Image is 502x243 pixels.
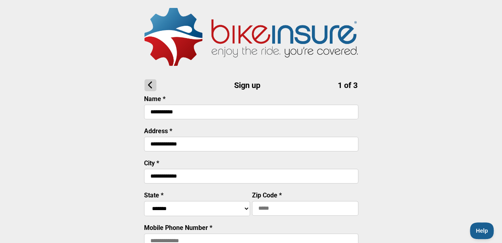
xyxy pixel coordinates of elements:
label: Name * [144,95,165,103]
label: Address * [144,127,172,135]
label: Zip Code * [252,191,282,199]
label: State * [144,191,163,199]
label: Mobile Phone Number * [144,224,212,232]
label: City * [144,159,159,167]
h1: Sign up [144,79,358,91]
iframe: Toggle Customer Support [470,222,494,239]
span: 1 of 3 [338,80,358,90]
